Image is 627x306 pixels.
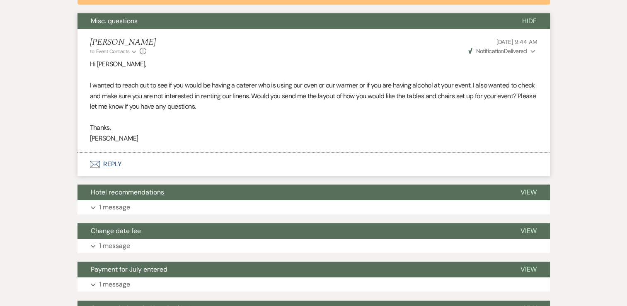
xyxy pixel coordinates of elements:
button: 1 message [77,277,550,291]
span: Change date fee [91,226,141,235]
button: Hotel recommendations [77,185,507,200]
p: Thanks, [90,122,537,133]
button: View [507,223,550,239]
span: View [520,188,537,197]
button: 1 message [77,200,550,214]
span: Notification [476,47,504,55]
button: View [507,262,550,277]
span: Hotel recommendations [91,188,164,197]
p: 1 message [99,279,130,290]
span: Misc. questions [91,17,138,25]
button: 1 message [77,239,550,253]
button: Payment for July entered [77,262,507,277]
button: View [507,185,550,200]
span: View [520,265,537,274]
button: Misc. questions [77,13,509,29]
span: to: Event Contacts [90,48,130,55]
span: View [520,226,537,235]
button: to: Event Contacts [90,48,138,55]
button: Change date fee [77,223,507,239]
p: 1 message [99,202,130,213]
p: 1 message [99,240,130,251]
button: Hide [509,13,550,29]
p: I wanted to reach out to see if you would be having a caterer who is using our oven or our warmer... [90,80,537,112]
span: Payment for July entered [91,265,167,274]
h5: [PERSON_NAME] [90,37,156,48]
button: Reply [77,153,550,176]
button: NotificationDelivered [467,47,537,56]
span: [DATE] 9:44 AM [496,38,537,46]
p: Hi [PERSON_NAME], [90,59,537,70]
span: Delivered [468,47,527,55]
p: [PERSON_NAME] [90,133,537,144]
span: Hide [522,17,537,25]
